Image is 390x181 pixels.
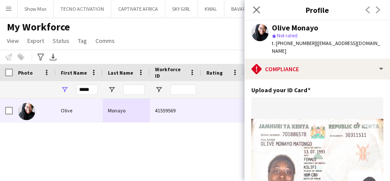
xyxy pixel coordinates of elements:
input: First Name Filter Input [76,84,98,95]
div: Monayo [103,99,150,122]
a: Comms [92,35,118,46]
span: Workforce ID [155,66,186,79]
input: Workforce ID Filter Input [170,84,196,95]
a: Status [49,35,73,46]
button: BAVARIA SMALT [224,0,272,17]
div: Olive [56,99,103,122]
a: Export [24,35,48,46]
button: Open Filter Menu [155,86,163,94]
span: | [EMAIL_ADDRESS][DOMAIN_NAME] [272,40,380,54]
app-action-btn: Export XLSX [48,52,58,62]
span: Last Name [108,69,133,76]
span: Not rated [277,32,298,39]
div: Compliance [244,59,390,79]
img: Olive Monayo [18,103,35,120]
span: Tag [78,37,87,45]
h3: Upload your ID Card [251,86,310,94]
span: Status [53,37,69,45]
span: First Name [61,69,87,76]
input: Last Name Filter Input [123,84,145,95]
a: Tag [74,35,90,46]
div: 41559569 [150,99,201,122]
span: Comms [95,37,115,45]
button: CAPTIVATE AFRICA [111,0,165,17]
span: Photo [18,69,33,76]
app-action-btn: Advanced filters [36,52,46,62]
h3: Profile [244,4,390,15]
span: View [7,37,19,45]
button: Open Filter Menu [108,86,116,94]
button: Open Filter Menu [61,86,68,94]
span: Rating [206,69,223,76]
button: TECNO ACTIVATION [54,0,111,17]
button: KWAL [198,0,224,17]
button: Show Max [18,0,54,17]
a: View [3,35,22,46]
span: Export [27,37,44,45]
span: My Workforce [7,21,70,33]
div: Olive Monayo [272,24,318,32]
button: SKY GIRL [165,0,198,17]
span: t. [PHONE_NUMBER] [272,40,316,46]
